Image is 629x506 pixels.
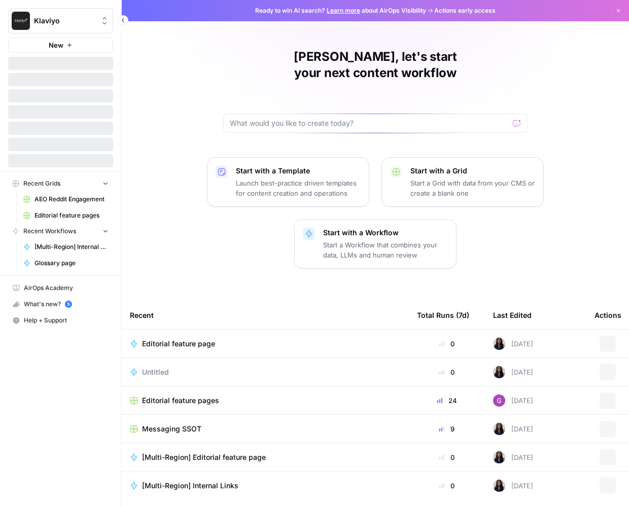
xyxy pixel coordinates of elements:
[19,239,113,255] a: [Multi-Region] Internal Links
[417,395,477,406] div: 24
[34,16,95,26] span: Klaviyo
[130,424,401,434] a: Messaging SSOT
[49,40,63,50] span: New
[236,166,361,176] p: Start with a Template
[434,6,496,15] span: Actions early access
[493,451,505,463] img: rox323kbkgutb4wcij4krxobkpon
[24,283,109,293] span: AirOps Academy
[130,481,401,491] a: [Multi-Region] Internal Links
[493,394,505,407] img: a382ioujd0zahg0o9hprjabdk1s2
[493,423,505,435] img: rox323kbkgutb4wcij4krxobkpon
[9,297,113,312] div: What's new?
[130,339,401,349] a: Editorial feature page
[493,366,505,378] img: rox323kbkgutb4wcij4krxobkpon
[19,191,113,207] a: AEO Reddit Engagement
[19,207,113,224] a: Editorial feature pages
[595,301,621,329] div: Actions
[327,7,360,14] a: Learn more
[8,280,113,296] a: AirOps Academy
[8,224,113,239] button: Recent Workflows
[493,480,533,492] div: [DATE]
[493,301,532,329] div: Last Edited
[130,452,401,462] a: [Multi-Region] Editorial feature page
[130,395,401,406] a: Editorial feature pages
[24,316,109,325] span: Help + Support
[323,228,448,238] p: Start with a Workflow
[142,367,169,377] span: Untitled
[323,240,448,260] p: Start a Workflow that combines your data, LLMs and human review
[65,301,72,308] a: 5
[493,480,505,492] img: rox323kbkgutb4wcij4krxobkpon
[142,339,215,349] span: Editorial feature page
[236,178,361,198] p: Launch best-practice driven templates for content creation and operations
[410,166,535,176] p: Start with a Grid
[142,395,219,406] span: Editorial feature pages
[67,302,69,307] text: 5
[8,8,113,33] button: Workspace: Klaviyo
[130,301,401,329] div: Recent
[493,394,533,407] div: [DATE]
[417,424,477,434] div: 9
[417,367,477,377] div: 0
[8,296,113,312] button: What's new? 5
[8,38,113,53] button: New
[223,49,528,81] h1: [PERSON_NAME], let's start your next content workflow
[34,195,109,204] span: AEO Reddit Engagement
[294,219,457,269] button: Start with a WorkflowStart a Workflow that combines your data, LLMs and human review
[34,211,109,220] span: Editorial feature pages
[142,452,266,462] span: [Multi-Region] Editorial feature page
[34,259,109,268] span: Glossary page
[8,176,113,191] button: Recent Grids
[130,367,401,377] a: Untitled
[207,157,369,207] button: Start with a TemplateLaunch best-practice driven templates for content creation and operations
[417,452,477,462] div: 0
[23,227,76,236] span: Recent Workflows
[8,312,113,329] button: Help + Support
[381,157,544,207] button: Start with a GridStart a Grid with data from your CMS or create a blank one
[417,481,477,491] div: 0
[12,12,30,30] img: Klaviyo Logo
[493,451,533,463] div: [DATE]
[493,423,533,435] div: [DATE]
[493,338,505,350] img: rox323kbkgutb4wcij4krxobkpon
[417,301,469,329] div: Total Runs (7d)
[255,6,426,15] span: Ready to win AI search? about AirOps Visibility
[23,179,60,188] span: Recent Grids
[19,255,113,271] a: Glossary page
[142,481,238,491] span: [Multi-Region] Internal Links
[34,242,109,251] span: [Multi-Region] Internal Links
[230,118,509,128] input: What would you like to create today?
[493,366,533,378] div: [DATE]
[410,178,535,198] p: Start a Grid with data from your CMS or create a blank one
[417,339,477,349] div: 0
[493,338,533,350] div: [DATE]
[142,424,201,434] span: Messaging SSOT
